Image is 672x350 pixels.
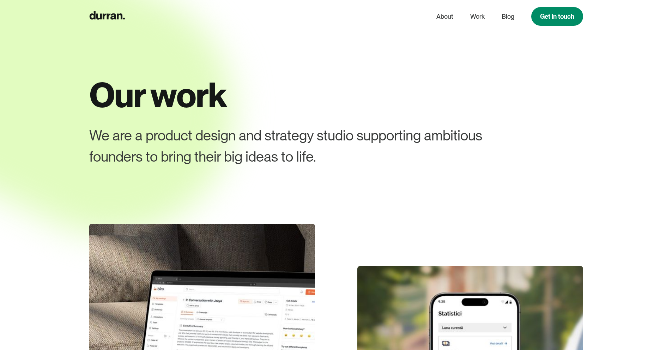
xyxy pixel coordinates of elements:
a: About [436,10,453,23]
h1: Our work [89,76,583,114]
a: home [89,10,125,23]
div: We are a product design and strategy studio supporting ambitious founders to bring their big idea... [89,125,534,167]
a: Blog [502,10,514,23]
a: Work [470,10,485,23]
a: Get in touch [531,7,583,26]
